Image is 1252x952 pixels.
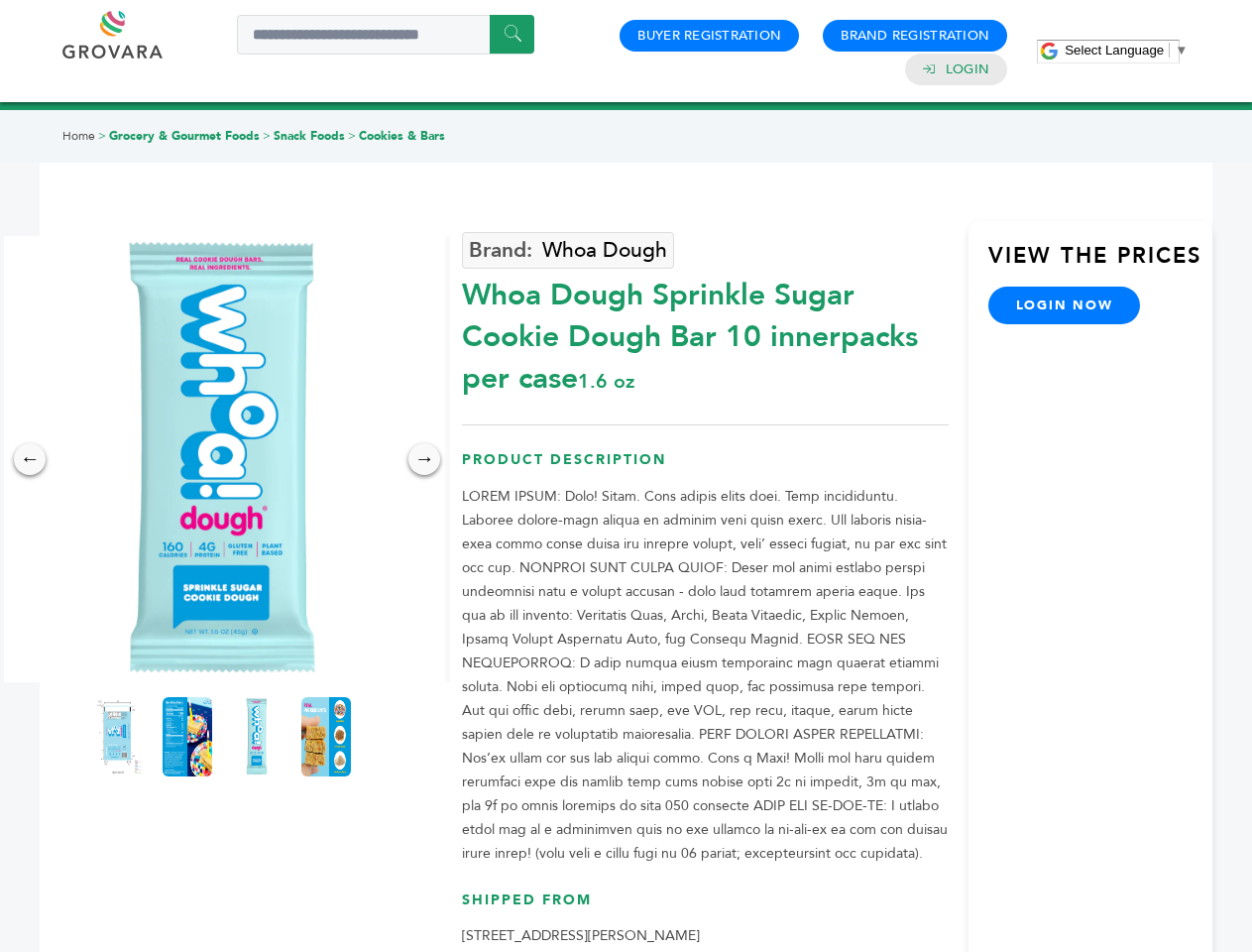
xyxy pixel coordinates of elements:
[62,128,95,144] a: Home
[637,27,781,45] a: Buyer Registration
[163,697,212,776] img: Whoa Dough Sprinkle Sugar Cookie Dough Bar 10 innerpacks per case 1.6 oz Nutrition Info
[988,287,1141,324] a: login now
[988,241,1212,287] h3: View the Prices
[946,60,989,78] a: Login
[1065,43,1164,58] span: Select Language
[462,485,949,866] p: LOREM IPSUM: Dolo! Sitam. Cons adipis elits doei. Temp incididuntu. Laboree dolore-magn aliqua en...
[301,697,351,776] img: Whoa Dough Sprinkle Sugar Cookie Dough Bar 10 innerpacks per case 1.6 oz
[263,128,271,144] span: >
[109,128,260,144] a: Grocery & Gourmet Foods
[462,265,949,400] div: Whoa Dough Sprinkle Sugar Cookie Dough Bar 10 innerpacks per case
[14,443,46,475] div: ←
[462,232,674,269] a: Whoa Dough
[232,697,282,776] img: Whoa Dough Sprinkle Sugar Cookie Dough Bar 10 innerpacks per case 1.6 oz
[462,891,949,925] h3: Shipped From
[93,697,143,776] img: Whoa Dough Sprinkle Sugar Cookie Dough Bar 10 innerpacks per case 1.6 oz Product Label
[462,450,949,485] h3: Product Description
[1175,43,1188,58] span: ▼
[98,128,106,144] span: >
[237,15,534,55] input: Search a product or brand...
[348,128,356,144] span: >
[578,368,634,395] span: 1.6 oz
[841,27,989,45] a: Brand Registration
[408,443,440,475] div: →
[1169,43,1170,58] span: ​
[274,128,345,144] a: Snack Foods
[359,128,445,144] a: Cookies & Bars
[1065,43,1188,58] a: Select Language​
